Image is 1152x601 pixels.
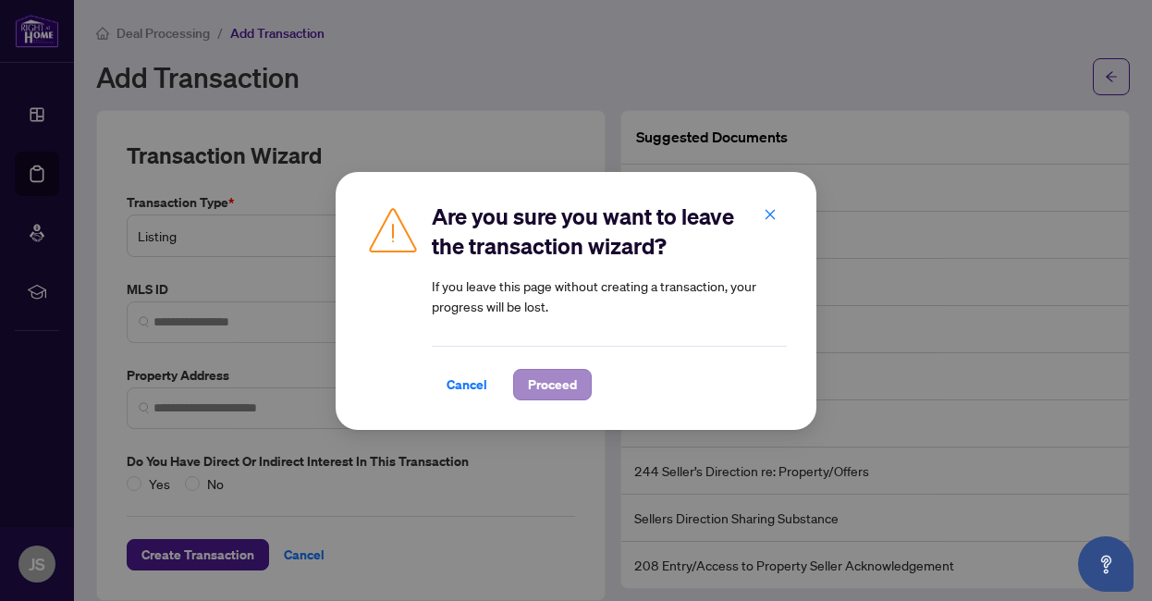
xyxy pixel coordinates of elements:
button: Cancel [432,369,502,400]
span: Cancel [447,370,487,399]
button: Open asap [1078,536,1134,592]
span: close [764,208,777,221]
button: Proceed [513,369,592,400]
span: Proceed [528,370,577,399]
h2: Are you sure you want to leave the transaction wizard? [432,202,787,261]
article: If you leave this page without creating a transaction, your progress will be lost. [432,276,787,316]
